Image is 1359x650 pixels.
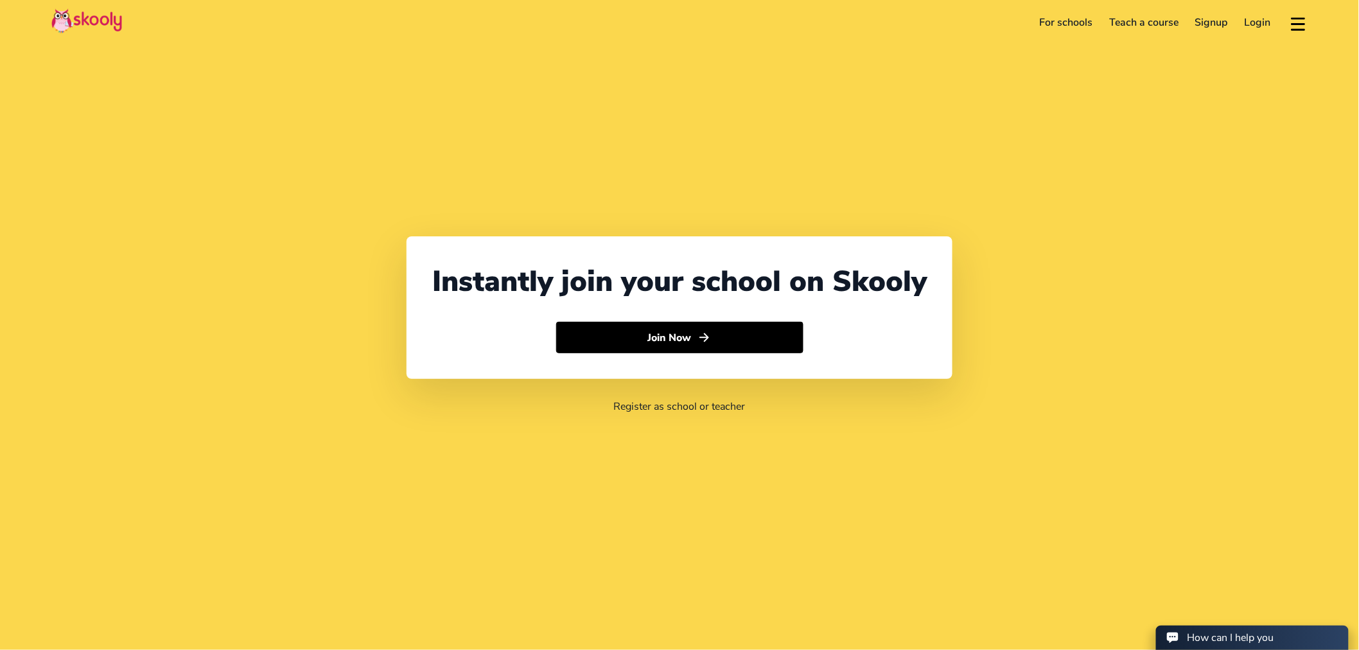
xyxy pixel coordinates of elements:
a: Signup [1187,12,1236,33]
ion-icon: arrow forward outline [697,331,711,344]
a: Teach a course [1101,12,1187,33]
img: Skooly [51,8,122,33]
button: menu outline [1289,12,1308,33]
button: Join Nowarrow forward outline [556,322,803,354]
div: Instantly join your school on Skooly [432,262,927,301]
a: For schools [1031,12,1101,33]
a: Login [1236,12,1279,33]
a: Register as school or teacher [614,400,746,414]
